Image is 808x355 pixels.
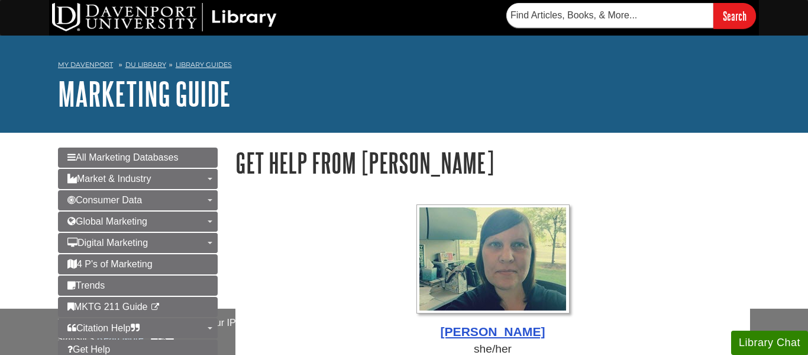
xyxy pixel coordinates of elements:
[416,204,570,314] img: Profile Photo
[506,3,756,28] form: Searches DU Library's articles, books, and more
[58,60,113,70] a: My Davenport
[67,195,142,205] span: Consumer Data
[58,276,218,296] a: Trends
[58,148,218,168] a: All Marketing Databases
[67,302,148,312] span: MKTG 211 Guide
[67,344,110,354] span: Get Help
[67,216,147,226] span: Global Marketing
[713,3,756,28] input: Search
[58,254,218,274] a: 4 P's of Marketing
[58,212,218,232] a: Global Marketing
[125,60,166,69] a: DU Library
[58,75,231,112] a: Marketing Guide
[67,174,151,184] span: Market & Industry
[235,148,750,178] h1: Get Help From [PERSON_NAME]
[58,318,218,338] a: Citation Help
[506,3,713,28] input: Find Articles, Books, & More...
[58,169,218,189] a: Market & Industry
[235,204,750,341] a: Profile Photo [PERSON_NAME]
[731,331,808,355] button: Library Chat
[58,233,218,253] a: Digital Marketing
[52,3,277,31] img: DU Library
[235,322,750,341] div: [PERSON_NAME]
[58,57,750,76] nav: breadcrumb
[67,280,105,290] span: Trends
[67,152,178,162] span: All Marketing Databases
[67,259,153,269] span: 4 P's of Marketing
[150,303,160,311] i: This link opens in a new window
[58,190,218,210] a: Consumer Data
[67,323,140,333] span: Citation Help
[176,60,232,69] a: Library Guides
[67,238,148,248] span: Digital Marketing
[58,297,218,317] a: MKTG 211 Guide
